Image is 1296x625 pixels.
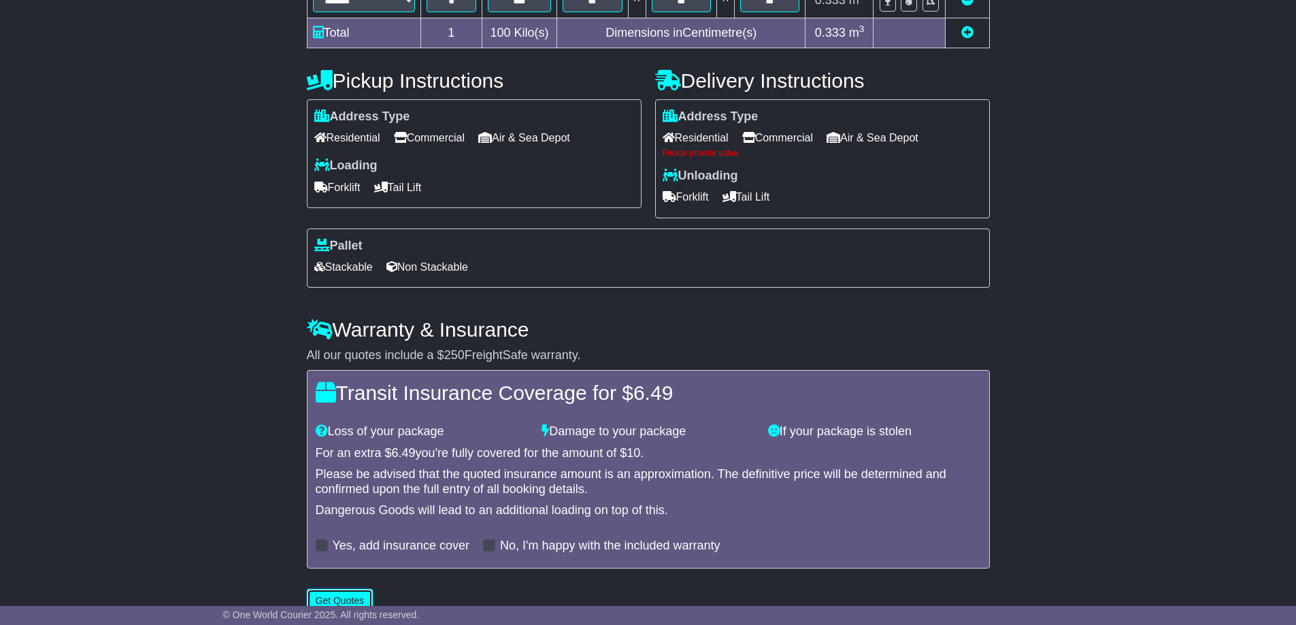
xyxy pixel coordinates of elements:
[316,382,981,404] h4: Transit Insurance Coverage for $
[557,18,805,48] td: Dimensions in Centimetre(s)
[307,318,990,341] h4: Warranty & Insurance
[394,127,465,148] span: Commercial
[314,127,380,148] span: Residential
[374,177,422,198] span: Tail Lift
[314,177,361,198] span: Forklift
[827,127,918,148] span: Air & Sea Depot
[482,18,557,48] td: Kilo(s)
[307,18,420,48] td: Total
[633,382,673,404] span: 6.49
[478,127,570,148] span: Air & Sea Depot
[742,127,813,148] span: Commercial
[316,467,981,496] div: Please be advised that the quoted insurance amount is an approximation. The definitive price will...
[444,348,465,362] span: 250
[386,256,468,277] span: Non Stackable
[333,539,469,554] label: Yes, add insurance cover
[849,26,865,39] span: m
[815,26,846,39] span: 0.333
[309,424,535,439] div: Loss of your package
[722,186,770,207] span: Tail Lift
[223,609,420,620] span: © One World Courier 2025. All rights reserved.
[316,446,981,461] div: For an extra $ you're fully covered for the amount of $ .
[307,589,373,613] button: Get Quotes
[392,446,416,460] span: 6.49
[535,424,761,439] div: Damage to your package
[314,109,410,124] label: Address Type
[663,186,709,207] span: Forklift
[314,239,363,254] label: Pallet
[663,169,738,184] label: Unloading
[655,69,990,92] h4: Delivery Instructions
[307,348,990,363] div: All our quotes include a $ FreightSafe warranty.
[314,158,378,173] label: Loading
[627,446,640,460] span: 10
[307,69,642,92] h4: Pickup Instructions
[663,109,759,124] label: Address Type
[961,26,974,39] a: Add new item
[761,424,988,439] div: If your package is stolen
[316,503,981,518] div: Dangerous Goods will lead to an additional loading on top of this.
[420,18,482,48] td: 1
[859,24,865,34] sup: 3
[663,148,982,158] div: Please provide value
[500,539,720,554] label: No, I'm happy with the included warranty
[314,256,373,277] span: Stackable
[663,127,729,148] span: Residential
[491,26,511,39] span: 100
